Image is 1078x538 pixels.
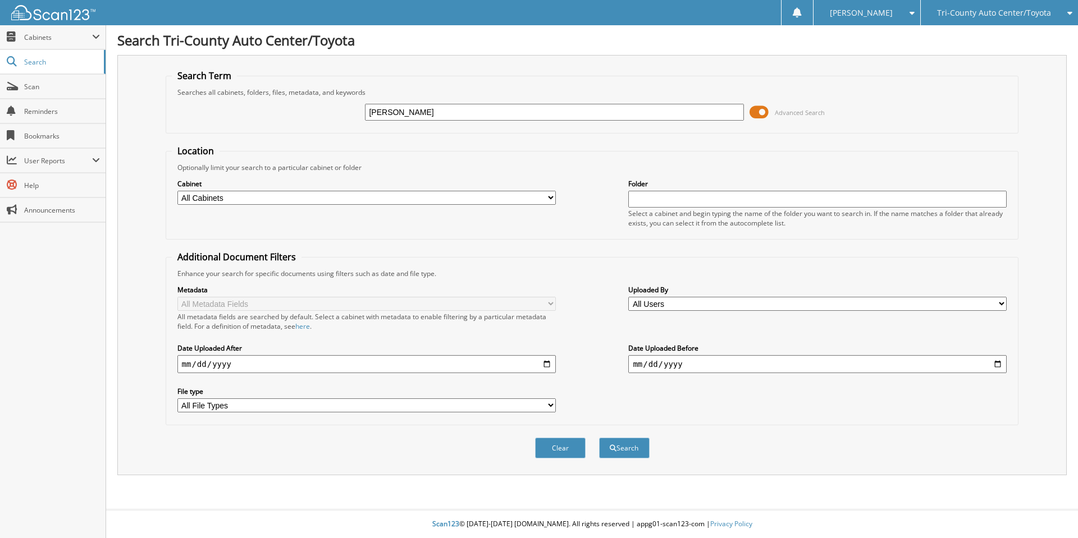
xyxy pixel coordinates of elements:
[172,269,1013,278] div: Enhance your search for specific documents using filters such as date and file type.
[710,519,752,528] a: Privacy Policy
[106,511,1078,538] div: © [DATE]-[DATE] [DOMAIN_NAME]. All rights reserved | appg01-scan123-com |
[628,285,1007,295] label: Uploaded By
[295,321,310,331] a: here
[24,156,92,165] span: User Reports
[24,131,100,141] span: Bookmarks
[24,205,100,215] span: Announcements
[177,343,556,353] label: Date Uploaded After
[1022,484,1078,538] iframe: Chat Widget
[24,33,92,42] span: Cabinets
[24,82,100,91] span: Scan
[628,179,1007,188] label: Folder
[628,343,1007,353] label: Date Uploaded Before
[172,163,1013,172] div: Optionally limit your search to a particular cabinet or folder
[432,519,459,528] span: Scan123
[24,181,100,190] span: Help
[117,31,1067,49] h1: Search Tri-County Auto Center/Toyota
[177,387,556,396] label: File type
[177,312,556,331] div: All metadata fields are searched by default. Select a cabinet with metadata to enable filtering b...
[937,10,1051,16] span: Tri-County Auto Center/Toyota
[11,5,95,20] img: scan123-logo-white.svg
[599,438,650,458] button: Search
[535,438,586,458] button: Clear
[172,251,302,263] legend: Additional Document Filters
[177,179,556,188] label: Cabinet
[830,10,893,16] span: [PERSON_NAME]
[628,209,1007,228] div: Select a cabinet and begin typing the name of the folder you want to search in. If the name match...
[172,145,220,157] legend: Location
[172,70,237,82] legend: Search Term
[172,88,1013,97] div: Searches all cabinets, folders, files, metadata, and keywords
[775,108,825,117] span: Advanced Search
[177,285,556,295] label: Metadata
[628,355,1007,373] input: end
[24,107,100,116] span: Reminders
[177,355,556,373] input: start
[24,57,98,67] span: Search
